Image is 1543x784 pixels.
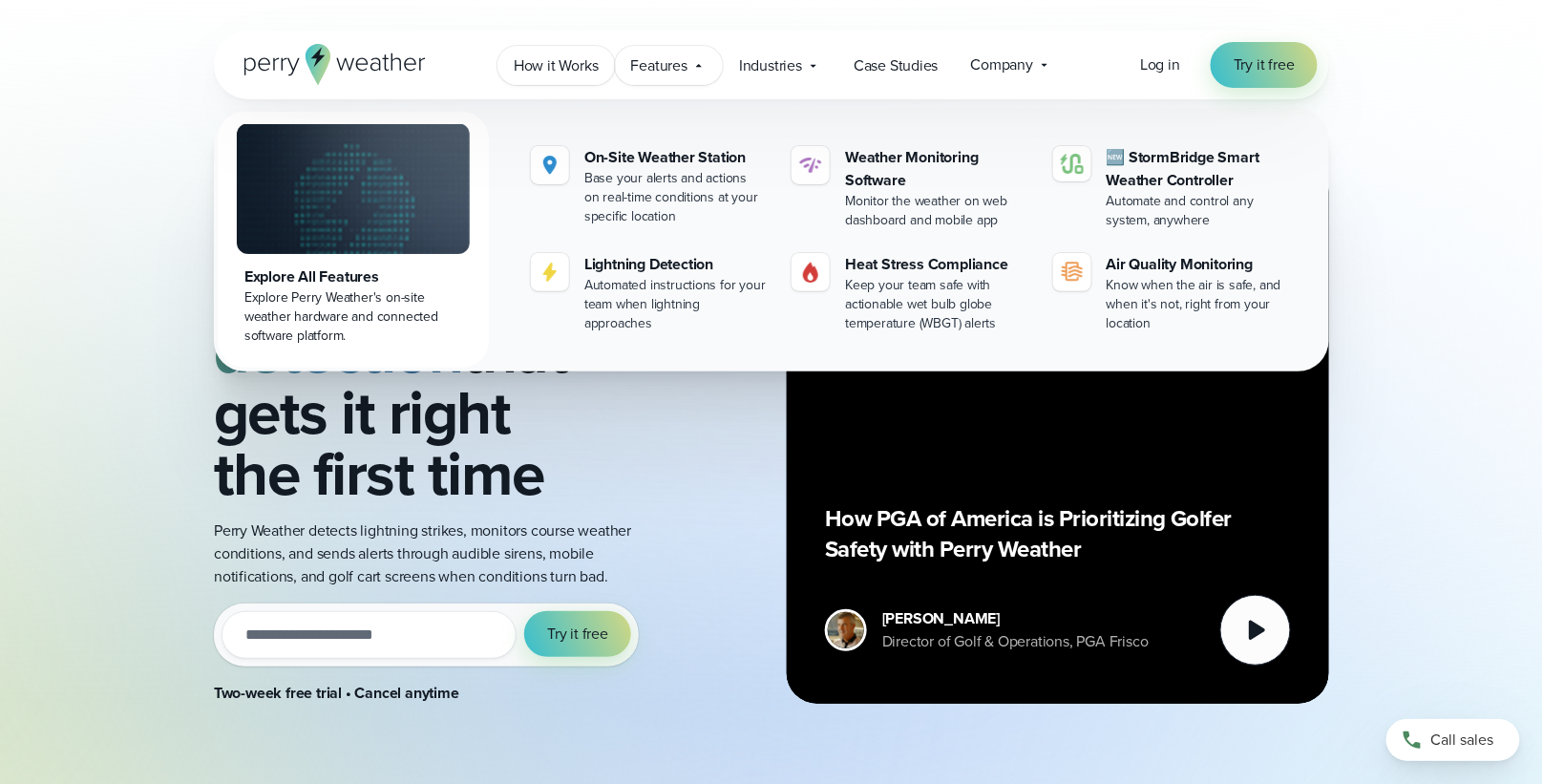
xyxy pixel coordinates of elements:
[539,154,561,177] img: Location.svg
[584,146,769,169] div: On-Site Weather Station
[882,607,1149,630] div: [PERSON_NAME]
[1234,53,1295,76] span: Try it free
[214,682,459,704] strong: Two-week free trial • Cancel anytime
[1107,192,1291,230] div: Automate and control any system, anywhere
[828,612,864,648] img: Paul Earnest, Director of Golf & Operations, PGA Frisco Headshot
[1061,154,1084,174] img: stormbridge-icon-V6.svg
[739,54,802,77] span: Industries
[497,46,615,85] a: How it Works
[1140,53,1180,76] a: Log in
[1386,719,1520,761] a: Call sales
[584,169,769,226] div: Base your alerts and actions on real-time conditions at your specific location
[214,199,661,504] h2: that gets it right the first time
[1431,729,1494,752] span: Call sales
[1061,261,1084,284] img: aqi-icon.svg
[514,54,599,77] span: How it Works
[523,138,776,234] a: On-Site Weather Station Base your alerts and actions on real-time conditions at your specific loc...
[524,611,631,657] button: Try it free
[539,261,561,284] img: lightning-icon.svg
[845,276,1029,333] div: Keep your team safe with actionable wet bulb globe temperature (WBGT) alerts
[547,623,608,646] span: Try it free
[1046,245,1299,341] a: Air Quality Monitoring Know when the air is safe, and when it's not, right from your location
[854,54,939,77] span: Case Studies
[218,112,489,368] a: Explore All Features Explore Perry Weather's on-site weather hardware and connected software plat...
[825,503,1291,564] p: How PGA of America is Prioritizing Golfer Safety with Perry Weather
[1140,53,1180,75] span: Log in
[584,253,769,276] div: Lightning Detection
[523,245,776,341] a: Lightning Detection Automated instructions for your team when lightning approaches
[845,146,1029,192] div: Weather Monitoring Software
[845,192,1029,230] div: Monitor the weather on web dashboard and mobile app
[584,276,769,333] div: Automated instructions for your team when lightning approaches
[631,54,687,77] span: Features
[1107,276,1291,333] div: Know when the air is safe, and when it's not, right from your location
[784,245,1037,341] a: Heat Stress Compliance Keep your team safe with actionable wet bulb globe temperature (WBGT) alerts
[1211,42,1318,88] a: Try it free
[244,288,462,346] div: Explore Perry Weather's on-site weather hardware and connected software platform.
[244,265,462,288] div: Explore All Features
[837,46,955,85] a: Case Studies
[882,630,1149,653] div: Director of Golf & Operations, PGA Frisco
[214,519,661,588] p: Perry Weather detects lightning strikes, monitors course weather conditions, and sends alerts thr...
[784,138,1037,238] a: Weather Monitoring Software Monitor the weather on web dashboard and mobile app
[971,53,1034,76] span: Company
[1107,253,1291,276] div: Air Quality Monitoring
[1046,138,1299,238] a: 🆕 StormBridge Smart Weather Controller Automate and control any system, anywhere
[799,261,822,284] img: Gas.svg
[1107,146,1291,192] div: 🆕 StormBridge Smart Weather Controller
[845,253,1029,276] div: Heat Stress Compliance
[799,154,822,177] img: software-icon.svg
